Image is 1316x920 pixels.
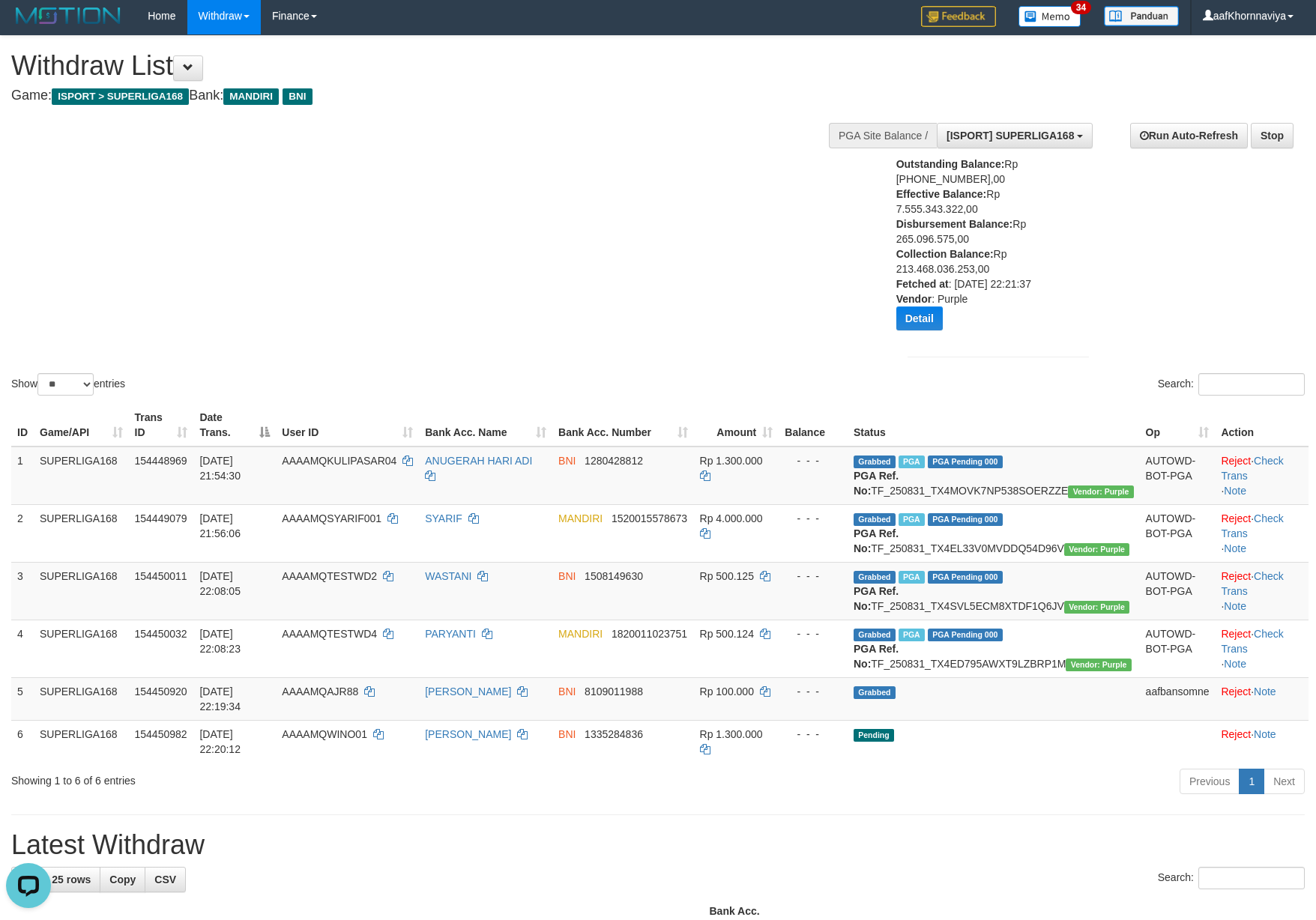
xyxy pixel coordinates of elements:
[1221,455,1283,482] a: Check Trans
[848,504,1140,562] td: TF_250831_TX4EL33V0MVDDQ54D96V
[612,512,687,524] span: Copy 1520015578673 to clipboard
[585,455,643,467] span: Copy 1280428812 to clipboard
[1140,447,1216,505] td: AUTOWD-BOT-PGA
[6,6,51,51] button: Open LiveChat chat widget
[899,629,925,641] span: Marked by aafmaleo
[854,643,899,670] b: PGA Ref. No:
[700,570,754,582] span: Rp 500.125
[1158,867,1305,889] label: Search:
[1198,867,1305,889] input: Search:
[1215,720,1309,763] td: ·
[1221,628,1251,640] a: Reject
[11,51,863,81] h1: Withdraw List
[1140,620,1216,677] td: AUTOWD-BOT-PGA
[1221,686,1251,697] a: Reject
[37,373,94,396] select: Showentries
[848,447,1140,505] td: TF_250831_TX4MOVK7NP538SOERZZE
[558,728,576,740] span: BNI
[425,570,471,582] a: WASTANI
[947,130,1074,142] span: [ISPORT] SUPERLIGA168
[11,373,125,396] label: Show entries
[896,278,949,290] b: Fetched at
[11,830,1305,860] h1: Latest Withdraw
[700,455,763,467] span: Rp 1.300.000
[1224,485,1246,497] a: Note
[1221,628,1283,655] a: Check Trans
[854,470,899,497] b: PGA Ref. No:
[694,404,779,447] th: Amount: activate to sort column ascending
[1224,658,1246,670] a: Note
[135,455,187,467] span: 154448969
[1221,512,1251,524] a: Reject
[199,628,241,655] span: [DATE] 22:08:23
[700,686,754,697] span: Rp 100.000
[896,157,1066,342] div: Rp [PHONE_NUMBER],00 Rp 7.555.343.322,00 Rp 265.096.575,00 Rp 213.468.036.253,00 : [DATE] 22:21:3...
[1068,485,1133,498] span: Vendor URL: https://trx4.1velocity.biz
[896,218,1013,230] b: Disbursement Balance:
[854,585,899,612] b: PGA Ref. No:
[785,727,842,742] div: - - -
[899,571,925,584] span: Marked by aafmaleo
[1254,686,1276,697] a: Note
[928,513,1003,526] span: PGA Pending
[785,626,842,641] div: - - -
[223,88,279,105] span: MANDIRI
[34,447,129,505] td: SUPERLIGA168
[425,628,476,640] a: PARYANTI
[11,404,34,447] th: ID
[848,620,1140,677] td: TF_250831_TX4ED795AWXT9LZBRP1M
[585,728,643,740] span: Copy 1335284836 to clipboard
[700,728,763,740] span: Rp 1.300.000
[154,874,176,886] span: CSV
[282,570,377,582] span: AAAAMQTESTWD2
[928,571,1003,584] span: PGA Pending
[34,720,129,763] td: SUPERLIGA168
[585,570,643,582] span: Copy 1508149630 to clipboard
[11,447,34,505] td: 1
[135,686,187,697] span: 154450920
[558,686,576,697] span: BNI
[1221,570,1251,582] a: Reject
[1221,570,1283,597] a: Check Trans
[1158,373,1305,396] label: Search:
[1140,562,1216,620] td: AUTOWD-BOT-PGA
[1254,728,1276,740] a: Note
[425,512,462,524] a: SYARIF
[848,404,1140,447] th: Status
[100,867,145,892] a: Copy
[34,677,129,720] td: SUPERLIGA168
[419,404,552,447] th: Bank Acc. Name: activate to sort column ascending
[425,455,532,467] a: ANUGERAH HARI ADI
[11,4,125,27] img: MOTION_logo.png
[896,293,932,305] b: Vendor
[34,620,129,677] td: SUPERLIGA168
[1264,769,1305,794] a: Next
[700,512,763,524] span: Rp 4.000.000
[282,512,381,524] span: AAAAMQSYARIF001
[425,686,511,697] a: [PERSON_NAME]
[785,453,842,468] div: - - -
[52,88,189,105] span: ISPORT > SUPERLIGA168
[1215,447,1309,505] td: · ·
[1198,373,1305,396] input: Search:
[1239,769,1264,794] a: 1
[1215,677,1309,720] td: ·
[199,455,241,482] span: [DATE] 21:54:30
[854,456,896,468] span: Grabbed
[135,512,187,524] span: 154449079
[135,628,187,640] span: 154450032
[785,511,842,526] div: - - -
[896,158,1005,170] b: Outstanding Balance:
[276,404,419,447] th: User ID: activate to sort column ascending
[11,88,863,103] h4: Game: Bank:
[558,512,603,524] span: MANDIRI
[1130,123,1248,148] a: Run Auto-Refresh
[700,628,754,640] span: Rp 500.124
[552,404,693,447] th: Bank Acc. Number: activate to sort column ascending
[1064,543,1129,556] span: Vendor URL: https://trx4.1velocity.biz
[34,562,129,620] td: SUPERLIGA168
[1215,404,1309,447] th: Action
[11,504,34,562] td: 2
[779,404,848,447] th: Balance
[1018,6,1081,27] img: Button%20Memo.svg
